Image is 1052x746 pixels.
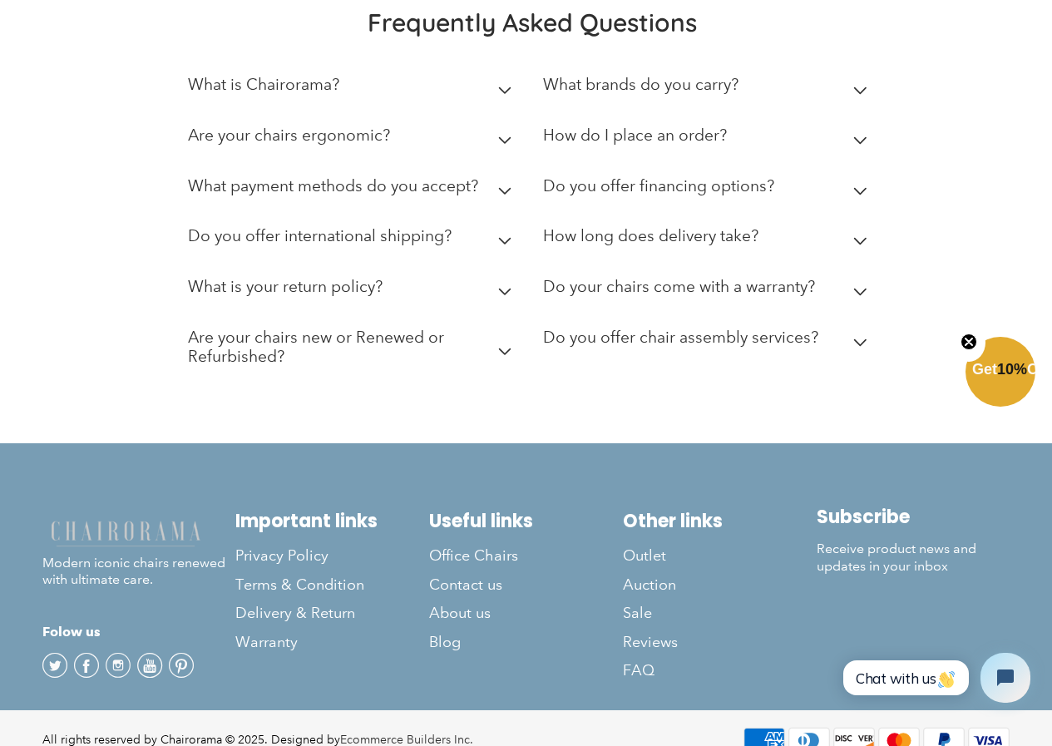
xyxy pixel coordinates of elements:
span: FAQ [623,661,654,680]
h2: What is Chairorama? [188,75,339,94]
summary: Do you offer chair assembly services? [543,316,874,367]
h2: What is your return policy? [188,277,383,296]
span: Contact us [429,576,502,595]
img: chairorama [42,518,209,547]
summary: How do I place an order? [543,114,874,165]
summary: What brands do you carry? [543,63,874,114]
summary: Do your chairs come with a warranty? [543,265,874,316]
span: About us [429,604,491,623]
span: Terms & Condition [235,576,364,595]
h2: Are your chairs ergonomic? [188,126,390,145]
button: Close teaser [952,324,985,362]
h2: Do your chairs come with a warranty? [543,277,815,296]
summary: Do you offer international shipping? [188,215,519,265]
span: 10% [997,361,1027,378]
span: Sale [623,604,652,623]
summary: Do you offer financing options? [543,165,874,215]
a: Auction [623,571,817,599]
a: Privacy Policy [235,541,429,570]
summary: What payment methods do you accept? [188,165,519,215]
span: Delivery & Return [235,604,355,623]
h2: Important links [235,510,429,532]
span: Office Chairs [429,546,518,566]
summary: What is your return policy? [188,265,519,316]
a: FAQ [623,656,817,684]
h2: Do you offer chair assembly services? [543,328,818,347]
h2: Subscribe [817,506,1010,528]
h2: What payment methods do you accept? [188,176,478,195]
h2: How long does delivery take? [543,226,758,245]
a: Blog [429,628,623,656]
h4: Folow us [42,622,236,642]
h2: Are your chairs new or Renewed or Refurbished? [188,328,519,366]
a: About us [429,599,623,627]
summary: Are your chairs new or Renewed or Refurbished? [188,316,519,386]
span: Reviews [623,633,678,652]
a: Outlet [623,541,817,570]
span: Get Off [972,361,1049,378]
a: Office Chairs [429,541,623,570]
a: Sale [623,599,817,627]
summary: Are your chairs ergonomic? [188,114,519,165]
span: Privacy Policy [235,546,328,566]
summary: How long does delivery take? [543,215,874,265]
span: Warranty [235,633,298,652]
h2: Other links [623,510,817,532]
summary: What is Chairorama? [188,63,519,114]
h2: How do I place an order? [543,126,727,145]
iframe: Tidio Chat [825,639,1045,717]
h2: Do you offer financing options? [543,176,774,195]
a: Contact us [429,571,623,599]
a: Terms & Condition [235,571,429,599]
h2: Useful links [429,510,623,532]
span: Blog [429,633,461,652]
div: Get10%OffClose teaser [966,338,1035,408]
p: Receive product news and updates in your inbox [817,541,1010,576]
a: Reviews [623,628,817,656]
h2: What brands do you carry? [543,75,738,94]
span: Outlet [623,546,666,566]
a: Warranty [235,628,429,656]
a: Delivery & Return [235,599,429,627]
h2: Frequently Asked Questions [188,7,877,38]
h2: Do you offer international shipping? [188,226,452,245]
span: Auction [623,576,676,595]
